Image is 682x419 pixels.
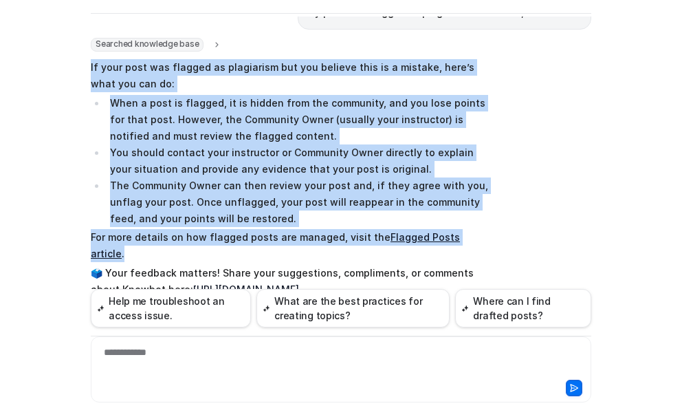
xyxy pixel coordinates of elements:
span: Searched knowledge base [91,38,203,52]
button: Help me troubleshoot an access issue. [91,289,251,327]
p: For more details on how flagged posts are managed, visit the . [91,229,493,262]
p: If your post was flagged as plagiarism but you believe this is a mistake, here’s what you can do: [91,59,493,92]
button: Where can I find drafted posts? [455,289,591,327]
li: The Community Owner can then review your post and, if they agree with you, unflag your post. Once... [106,178,493,227]
li: You should contact your instructor or Community Owner directly to explain your situation and prov... [106,144,493,178]
li: When a post is flagged, it is hidden from the community, and you lose points for that post. Howev... [106,95,493,144]
a: [URL][DOMAIN_NAME] [193,283,299,295]
p: 🗳️ Your feedback matters! Share your suggestions, compliments, or comments about Knowbot here: [91,265,493,298]
button: What are the best practices for creating topics? [256,289,450,327]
